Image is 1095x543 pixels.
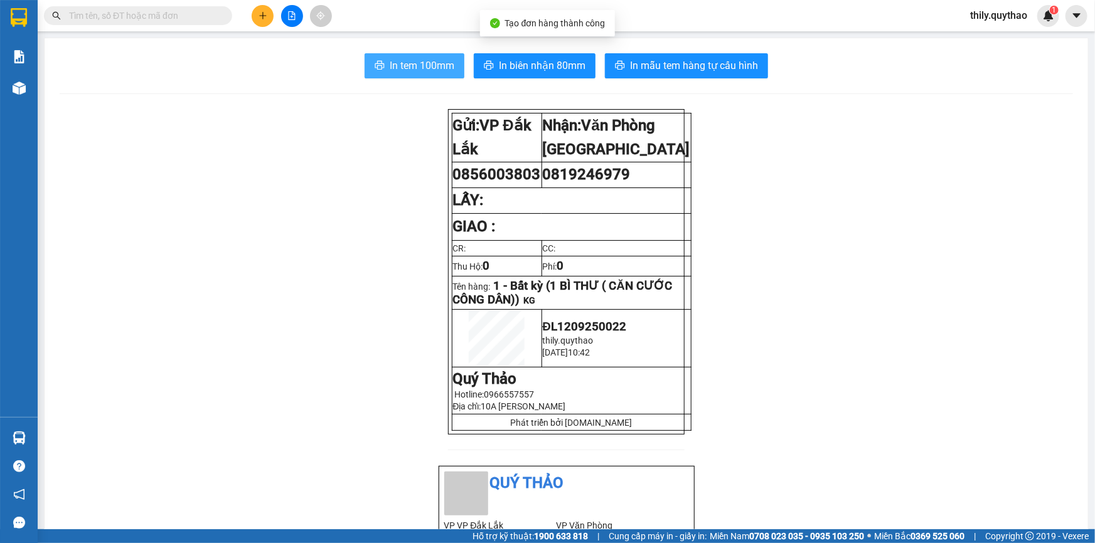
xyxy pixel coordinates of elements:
[11,12,30,25] span: Gửi:
[252,5,274,27] button: plus
[542,256,691,276] td: Phí:
[444,472,689,495] li: Quý Thảo
[13,50,26,63] img: solution-icon
[452,414,691,431] td: Phát triển bởi [DOMAIN_NAME]
[1052,6,1056,14] span: 1
[11,88,195,120] div: Tên hàng: 1 THÙNG GIẤY ( : 1 )
[524,295,536,305] span: KG
[960,8,1037,23] span: thily.quythao
[543,166,631,183] span: 0819246979
[11,11,99,41] div: VP Đắk Lắk
[474,53,596,78] button: printerIn biên nhận 80mm
[9,66,100,81] div: 70.000
[569,347,590,357] span: 10:42
[107,41,195,58] div: 0944839779
[597,529,599,543] span: |
[453,279,672,307] span: 1 - Bất kỳ (1 BÌ THƯ ( CĂN CƯỚC CÔNG DÂN))
[615,60,625,72] span: printer
[867,534,871,539] span: ⚪️
[749,531,864,541] strong: 0708 023 035 - 0935 103 250
[543,320,626,334] span: ĐL1209250022
[557,259,564,273] span: 0
[453,279,690,307] p: Tên hàng:
[13,431,26,445] img: warehouse-icon
[1043,10,1054,21] img: icon-new-feature
[13,82,26,95] img: warehouse-icon
[13,488,25,500] span: notification
[375,60,385,72] span: printer
[11,41,99,58] div: 0941052447
[974,529,976,543] span: |
[316,11,325,20] span: aim
[453,117,531,158] strong: Gửi:
[52,11,61,20] span: search
[473,529,588,543] span: Hỗ trợ kỹ thuật:
[444,519,557,532] li: VP VP Đắk Lắk
[9,67,29,80] span: CR :
[481,401,566,411] span: 10A [PERSON_NAME]
[1071,10,1082,21] span: caret-down
[483,259,490,273] span: 0
[710,529,864,543] span: Miền Nam
[1066,5,1087,27] button: caret-down
[390,58,454,73] span: In tem 100mm
[453,166,541,183] span: 0856003803
[453,117,531,158] span: VP Đắk Lắk
[452,240,542,256] td: CR:
[287,11,296,20] span: file-add
[452,256,542,276] td: Thu Hộ:
[69,9,217,23] input: Tìm tên, số ĐT hoặc mã đơn
[543,117,690,158] span: Văn Phòng [GEOGRAPHIC_DATA]
[365,53,464,78] button: printerIn tem 100mm
[534,531,588,541] strong: 1900 633 818
[13,517,25,529] span: message
[542,240,691,256] td: CC:
[107,12,137,25] span: Nhận:
[543,347,569,357] span: [DATE]
[281,5,303,27] button: file-add
[484,389,535,399] span: 0966557557
[630,58,758,73] span: In mẫu tem hàng tự cấu hình
[455,389,535,399] span: Hotline:
[1050,6,1059,14] sup: 1
[874,529,964,543] span: Miền Bắc
[490,18,500,28] span: check-circle
[453,370,517,387] strong: Quý Thảo
[259,11,267,20] span: plus
[605,53,768,78] button: printerIn mẫu tem hàng tự cấu hình
[609,529,707,543] span: Cung cấp máy in - giấy in:
[107,11,195,41] div: Bến xe Miền Đông
[453,191,484,209] strong: LẤY:
[453,218,496,235] strong: GIAO :
[543,117,690,158] strong: Nhận:
[1025,532,1034,540] span: copyright
[310,5,332,27] button: aim
[13,460,25,472] span: question-circle
[484,60,494,72] span: printer
[505,18,606,28] span: Tạo đơn hàng thành công
[499,58,585,73] span: In biên nhận 80mm
[453,401,566,411] span: Địa chỉ:
[911,531,964,541] strong: 0369 525 060
[11,8,27,27] img: logo-vxr
[543,335,594,345] span: thily.quythao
